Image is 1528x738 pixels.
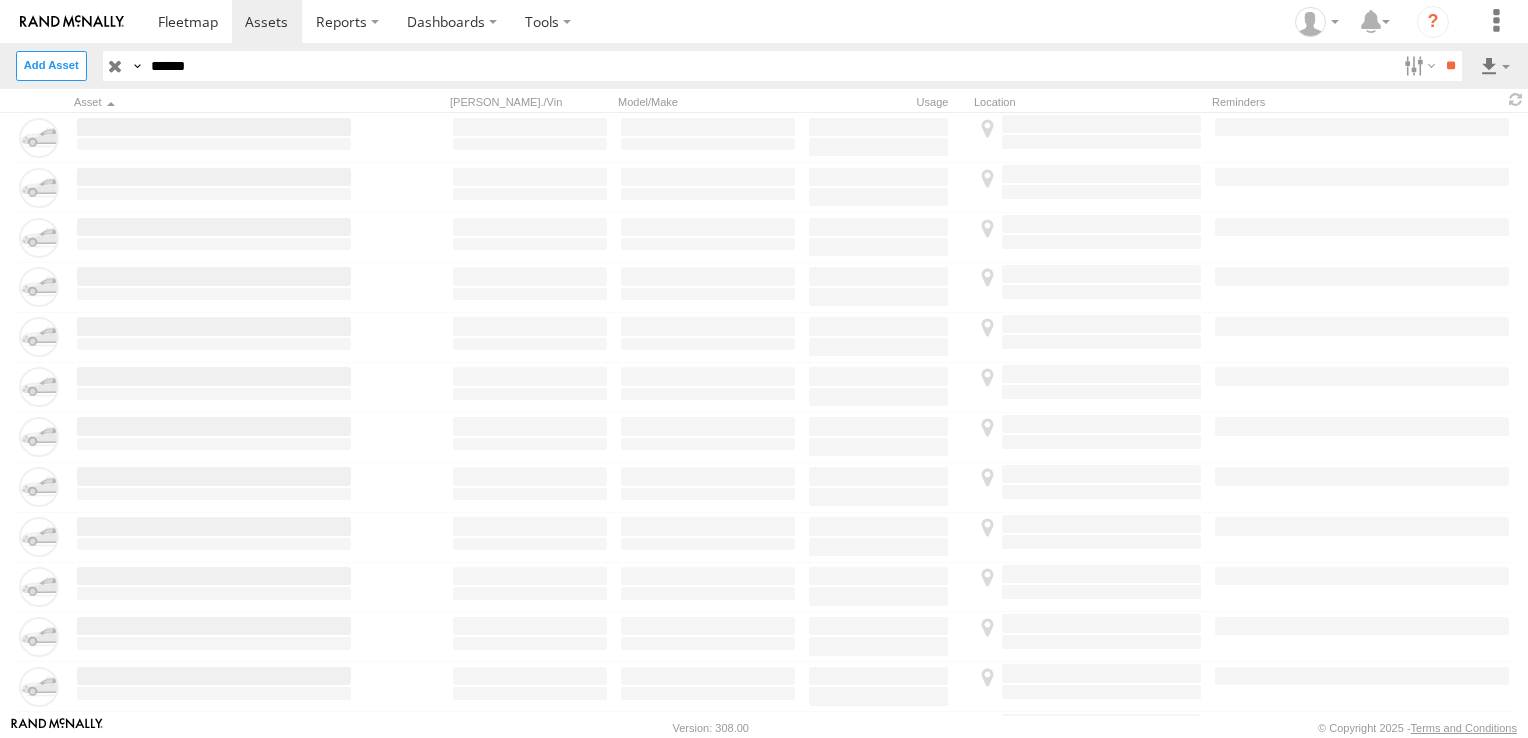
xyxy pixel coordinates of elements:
div: Reminders [1212,95,1366,109]
a: Terms and Conditions [1411,722,1517,734]
label: Search Query [128,51,144,80]
span: Refresh [1504,91,1528,110]
div: Version: 308.00 [673,722,749,734]
label: Export results as... [1478,51,1512,80]
label: Search Filter Options [1396,51,1439,80]
div: Model/Make [618,95,798,109]
i: ? [1417,6,1449,38]
div: Click to Sort [74,95,354,109]
label: Create New Asset [16,51,87,80]
div: Location [974,95,1204,109]
img: rand-logo.svg [20,15,124,29]
a: Visit our Website [11,718,103,738]
div: © Copyright 2025 - [1318,722,1517,734]
div: Usage [806,95,966,109]
div: Jennifer Albro [1288,7,1346,37]
div: [PERSON_NAME]./Vin [450,95,610,109]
